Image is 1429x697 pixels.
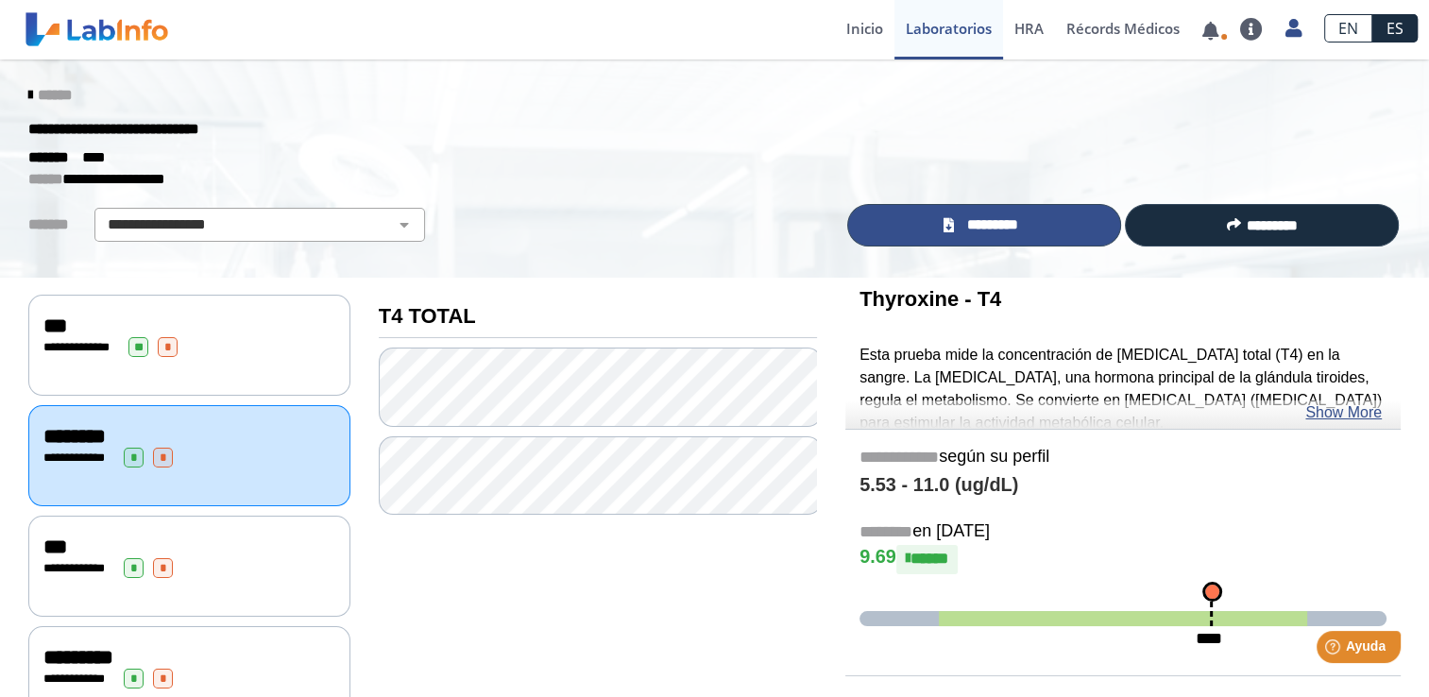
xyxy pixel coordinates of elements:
b: Thyroxine - T4 [859,287,1001,311]
a: EN [1324,14,1372,42]
h4: 5.53 - 11.0 (ug/dL) [859,474,1386,497]
span: HRA [1014,19,1044,38]
iframe: Help widget launcher [1261,623,1408,676]
h5: en [DATE] [859,521,1386,543]
a: Show More [1305,401,1382,424]
h5: según su perfil [859,447,1386,468]
p: Esta prueba mide la concentración de [MEDICAL_DATA] total (T4) en la sangre. La [MEDICAL_DATA], u... [859,344,1386,434]
b: T4 TOTAL [379,304,476,328]
h4: 9.69 [859,545,1386,573]
a: ES [1372,14,1418,42]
